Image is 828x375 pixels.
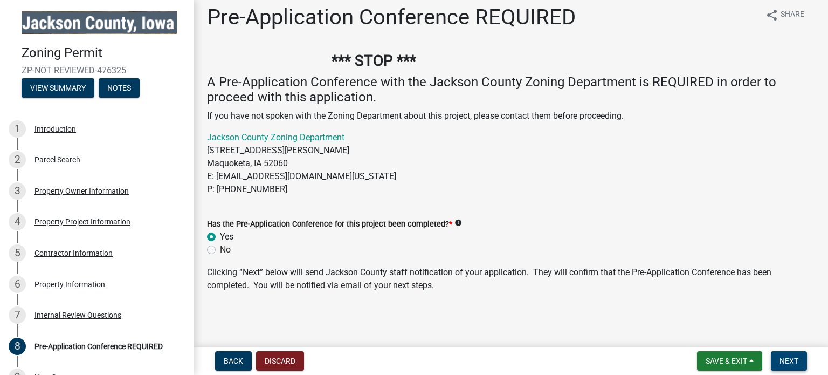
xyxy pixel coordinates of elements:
wm-modal-confirm: Summary [22,84,94,93]
div: Property Project Information [34,218,130,226]
button: shareShare [757,4,813,25]
button: Back [215,351,252,371]
label: No [220,243,231,256]
h4: Zoning Permit [22,45,185,61]
div: Internal Review Questions [34,311,121,319]
div: 7 [9,306,26,324]
div: 4 [9,213,26,230]
a: Jackson County Zoning Department [207,132,344,142]
button: View Summary [22,78,94,98]
i: share [765,9,778,22]
button: Save & Exit [697,351,762,371]
p: [STREET_ADDRESS][PERSON_NAME] Maquoketa, IA 52060 E: [EMAIL_ADDRESS][DOMAIN_NAME][US_STATE] P: [P... [207,131,815,196]
button: Discard [256,351,304,371]
button: Next [771,351,807,371]
div: Introduction [34,125,76,133]
label: Yes [220,230,233,243]
button: Notes [99,78,140,98]
div: 1 [9,120,26,138]
div: 3 [9,182,26,200]
div: Parcel Search [34,156,80,163]
i: info [454,219,462,227]
span: Save & Exit [706,357,747,365]
span: Next [779,357,798,365]
h4: A Pre-Application Conference with the Jackson County Zoning Department is REQUIRED in order to pr... [207,74,815,106]
div: 6 [9,276,26,293]
p: If you have not spoken with the Zoning Department about this project, please contact them before ... [207,110,815,122]
div: Pre-Application Conference REQUIRED [34,343,163,350]
wm-modal-confirm: Notes [99,84,140,93]
div: 8 [9,338,26,355]
div: Contractor Information [34,249,113,257]
div: Property Information [34,281,105,288]
h1: Pre-Application Conference REQUIRED [207,4,576,30]
img: Jackson County, Iowa [22,11,177,34]
label: Has the Pre-Application Conference for this project been completed? [207,221,452,228]
div: 2 [9,151,26,168]
div: Property Owner Information [34,187,129,195]
span: Back [224,357,243,365]
p: Clicking “Next” below will send Jackson County staff notification of your application. They will ... [207,266,815,292]
span: Share [781,9,804,22]
span: ZP-NOT REVIEWED-476325 [22,65,172,76]
div: 5 [9,244,26,262]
